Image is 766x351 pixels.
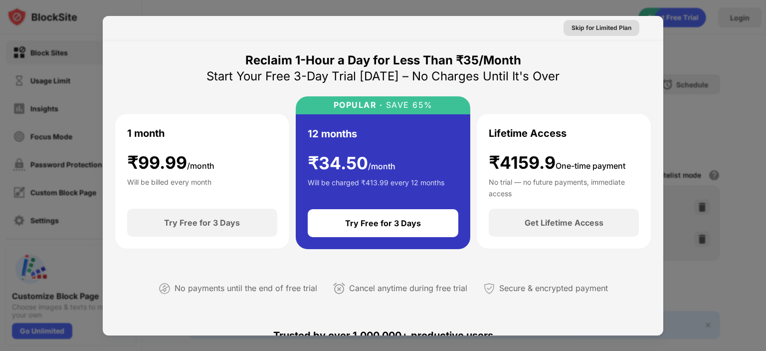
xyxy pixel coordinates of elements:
div: Reclaim 1-Hour a Day for Less Than ₹35/Month [245,52,521,68]
div: Try Free for 3 Days [164,218,240,228]
img: not-paying [159,283,171,295]
div: ₹4159.9 [489,153,625,173]
div: Will be billed every month [127,177,211,197]
div: ₹ 99.99 [127,153,214,173]
div: Secure & encrypted payment [499,281,608,296]
div: Try Free for 3 Days [345,218,421,228]
div: ₹ 34.50 [308,153,395,174]
div: Lifetime Access [489,126,567,141]
div: Skip for Limited Plan [572,23,631,33]
div: No trial — no future payments, immediate access [489,177,639,197]
div: 1 month [127,126,165,141]
div: No payments until the end of free trial [175,281,317,296]
div: Get Lifetime Access [525,218,603,228]
div: POPULAR · [334,100,383,110]
div: SAVE 65% [383,100,433,110]
div: Start Your Free 3-Day Trial [DATE] – No Charges Until It's Over [206,68,560,84]
img: secured-payment [483,283,495,295]
img: cancel-anytime [333,283,345,295]
div: Will be charged ₹413.99 every 12 months [308,177,444,197]
span: One-time payment [556,161,625,171]
span: /month [187,161,214,171]
div: Cancel anytime during free trial [349,281,467,296]
div: 12 months [308,126,357,141]
span: /month [368,161,395,171]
